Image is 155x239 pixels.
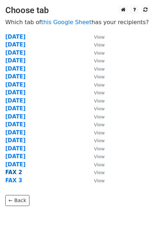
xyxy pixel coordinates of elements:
[5,161,26,168] a: [DATE]
[5,169,22,176] a: FAX 2
[87,161,105,168] a: View
[5,121,26,128] a: [DATE]
[87,98,105,104] a: View
[41,19,92,26] a: this Google Sheet
[5,129,26,136] a: [DATE]
[5,177,22,184] a: FAX 3
[87,82,105,88] a: View
[87,89,105,96] a: View
[87,169,105,176] a: View
[5,82,26,88] a: [DATE]
[94,74,105,79] small: View
[94,146,105,151] small: View
[5,34,26,40] a: [DATE]
[5,98,26,104] a: [DATE]
[94,98,105,104] small: View
[87,66,105,72] a: View
[5,73,26,80] a: [DATE]
[87,129,105,136] a: View
[87,153,105,160] a: View
[94,106,105,111] small: View
[94,178,105,183] small: View
[5,57,26,64] a: [DATE]
[5,18,150,26] p: Which tab of has your recipients?
[87,105,105,112] a: View
[87,113,105,120] a: View
[5,50,26,56] a: [DATE]
[5,89,26,96] a: [DATE]
[94,154,105,159] small: View
[87,145,105,152] a: View
[5,137,26,144] a: [DATE]
[94,130,105,135] small: View
[94,58,105,63] small: View
[5,66,26,72] a: [DATE]
[87,41,105,48] a: View
[5,5,150,16] h3: Choose tab
[94,122,105,127] small: View
[5,105,26,112] a: [DATE]
[94,162,105,167] small: View
[94,34,105,40] small: View
[94,138,105,143] small: View
[5,195,29,206] a: ← Back
[87,34,105,40] a: View
[94,50,105,56] small: View
[87,57,105,64] a: View
[94,90,105,95] small: View
[5,145,26,152] a: [DATE]
[87,73,105,80] a: View
[94,42,105,48] small: View
[5,41,26,48] a: [DATE]
[94,82,105,88] small: View
[5,113,26,120] a: [DATE]
[87,177,105,184] a: View
[94,114,105,119] small: View
[87,137,105,144] a: View
[5,153,26,160] a: [DATE]
[94,170,105,175] small: View
[120,205,155,239] iframe: Chat Widget
[94,66,105,72] small: View
[87,121,105,128] a: View
[87,50,105,56] a: View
